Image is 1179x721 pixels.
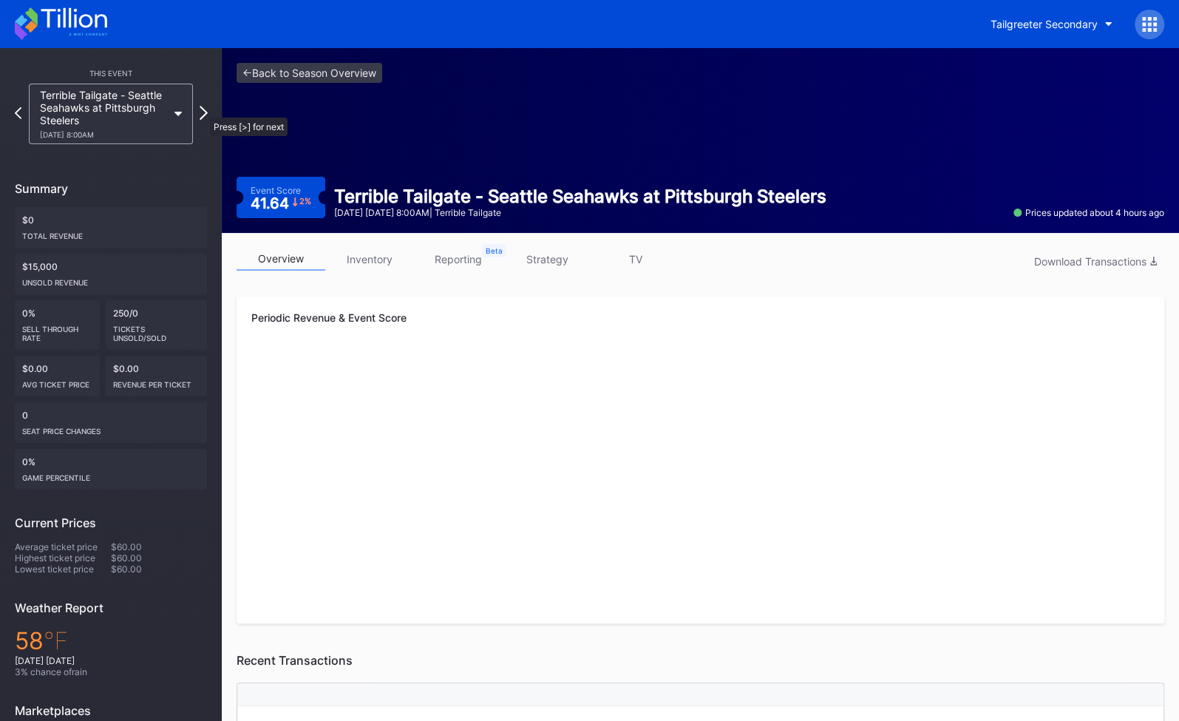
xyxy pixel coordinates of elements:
[15,515,207,530] div: Current Prices
[251,498,1149,609] svg: Chart title
[22,319,92,342] div: Sell Through Rate
[15,402,207,443] div: 0
[22,467,200,482] div: Game percentile
[22,272,200,287] div: Unsold Revenue
[15,356,100,396] div: $0.00
[15,449,207,490] div: 0%
[15,655,207,666] div: [DATE] [DATE]
[22,421,200,436] div: seat price changes
[22,226,200,240] div: Total Revenue
[15,666,207,677] div: 3 % chance of rain
[15,600,207,615] div: Weather Report
[1013,207,1164,218] div: Prices updated about 4 hours ago
[113,374,200,389] div: Revenue per ticket
[991,18,1098,30] div: Tailgreeter Secondary
[15,703,207,718] div: Marketplaces
[334,186,826,207] div: Terrible Tailgate - Seattle Seahawks at Pittsburgh Steelers
[237,248,325,271] a: overview
[503,248,591,271] a: strategy
[44,626,68,655] span: ℉
[251,196,311,211] div: 41.64
[237,63,382,83] a: <-Back to Season Overview
[334,207,826,218] div: [DATE] [DATE] 8:00AM | Terrible Tailgate
[237,653,1164,668] div: Recent Transactions
[111,563,207,575] div: $60.00
[106,356,208,396] div: $0.00
[15,300,100,350] div: 0%
[22,374,92,389] div: Avg ticket price
[15,563,111,575] div: Lowest ticket price
[40,89,167,139] div: Terrible Tailgate - Seattle Seahawks at Pittsburgh Steelers
[40,130,167,139] div: [DATE] 8:00AM
[591,248,680,271] a: TV
[15,552,111,563] div: Highest ticket price
[106,300,208,350] div: 250/0
[15,69,207,78] div: This Event
[251,311,1149,324] div: Periodic Revenue & Event Score
[113,319,200,342] div: Tickets Unsold/Sold
[251,350,1149,498] svg: Chart title
[15,626,207,655] div: 58
[979,10,1124,38] button: Tailgreeter Secondary
[1027,251,1164,271] button: Download Transactions
[15,181,207,196] div: Summary
[414,248,503,271] a: reporting
[15,207,207,248] div: $0
[325,248,414,271] a: inventory
[251,185,301,196] div: Event Score
[111,552,207,563] div: $60.00
[1034,255,1157,268] div: Download Transactions
[15,254,207,294] div: $15,000
[15,541,111,552] div: Average ticket price
[299,197,311,206] div: 2 %
[111,541,207,552] div: $60.00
